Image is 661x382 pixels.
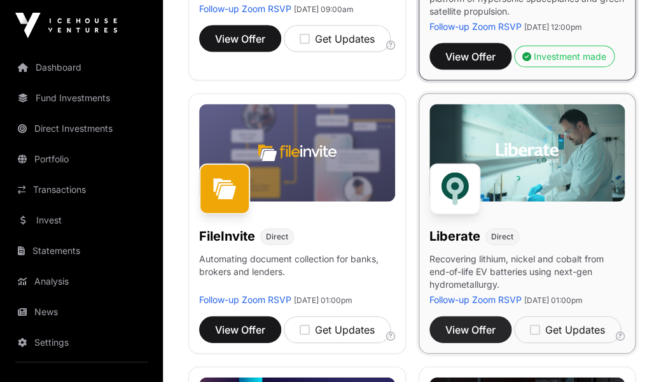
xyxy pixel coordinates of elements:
[294,295,352,305] span: [DATE] 01:00pm
[10,115,153,143] a: Direct Investments
[10,145,153,173] a: Portfolio
[199,25,281,52] button: View Offer
[199,227,255,245] h1: FileInvite
[429,316,511,343] button: View Offer
[300,31,375,46] div: Get Updates
[10,176,153,204] a: Transactions
[284,25,391,52] button: Get Updates
[199,164,250,215] img: FileInvite
[514,316,621,343] button: Get Updates
[429,21,522,32] a: Follow-up Zoom RSVP
[524,295,583,305] span: [DATE] 01:00pm
[597,321,661,382] iframe: Chat Widget
[199,253,395,294] p: Automating document collection for banks, brokers and lenders.
[445,49,496,64] span: View Offer
[10,84,153,112] a: Fund Investments
[429,294,522,305] a: Follow-up Zoom RSVP
[524,22,582,32] span: [DATE] 12:00pm
[215,31,265,46] span: View Offer
[10,237,153,265] a: Statements
[429,43,511,70] button: View Offer
[522,50,606,63] div: Investment made
[429,104,625,202] img: Liberate-Banner.jpg
[266,232,288,242] span: Direct
[10,267,153,295] a: Analysis
[530,322,605,337] div: Get Updates
[215,322,265,337] span: View Offer
[284,316,391,343] button: Get Updates
[300,322,375,337] div: Get Updates
[429,164,480,215] img: Liberate
[199,316,281,343] button: View Offer
[10,329,153,357] a: Settings
[199,3,291,14] a: Follow-up Zoom RSVP
[15,13,117,38] img: Icehouse Ventures Logo
[10,206,153,234] a: Invest
[491,232,513,242] span: Direct
[445,322,496,337] span: View Offer
[429,253,625,294] p: Recovering lithium, nickel and cobalt from end-of-life EV batteries using next-gen hydrometallurgy.
[514,46,615,67] button: Investment made
[199,294,291,305] a: Follow-up Zoom RSVP
[294,4,354,14] span: [DATE] 09:00am
[10,53,153,81] a: Dashboard
[429,227,480,245] h1: Liberate
[10,298,153,326] a: News
[199,104,395,202] img: File-Invite-Banner.jpg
